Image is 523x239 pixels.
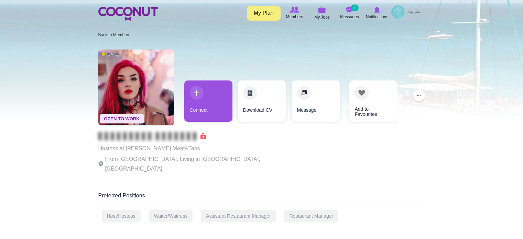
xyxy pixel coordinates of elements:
div: Preferred Positions [98,192,425,203]
div: Assistant Restaurant Manager [201,210,276,222]
div: 1 / 4 [184,80,232,125]
a: Browse Members Members [281,5,308,21]
a: Download CV [238,80,286,122]
small: 1 [351,4,358,11]
span: Connect to Unlock the Profile [98,133,206,140]
div: Restaurant Manager [284,210,339,222]
a: Back to Members [98,32,130,37]
span: Messages [340,13,359,20]
a: Message [292,80,340,122]
div: 2 / 4 [238,80,286,125]
img: Messages [346,7,353,13]
p: Hostess at [PERSON_NAME] Meat&Tabs [98,144,287,153]
span: Open To Work [100,114,144,123]
div: 3 / 4 [291,80,339,125]
a: Messages Messages 1 [336,5,363,21]
span: Members [286,13,303,20]
a: My Jobs My Jobs [308,5,336,21]
div: 4 / 4 [344,80,392,125]
p: From [GEOGRAPHIC_DATA], Living in [GEOGRAPHIC_DATA], [GEOGRAPHIC_DATA] [98,154,287,174]
img: Notifications [374,7,380,13]
a: My Plan [247,6,281,21]
span: My Jobs [314,14,330,21]
img: My Jobs [318,7,326,13]
img: Home [98,7,158,21]
span: [DATE] [102,52,120,57]
a: Add to Favourites [349,80,397,122]
div: Host/Hostess [102,210,141,222]
button: ... [413,89,425,101]
img: Browse Members [290,7,299,13]
span: Notifications [366,13,388,20]
a: Connect [184,80,232,122]
a: العربية [405,5,425,19]
div: Waiter/Waitress [149,210,193,222]
a: Notifications Notifications [363,5,391,21]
